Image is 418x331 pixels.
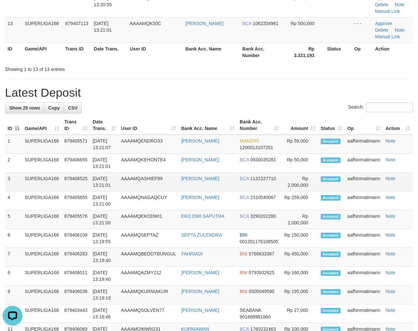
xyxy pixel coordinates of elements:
td: SUPERLIGA168 [22,304,62,323]
input: Search: [366,102,413,112]
td: SUPERLIGA168 [22,154,62,173]
span: MANDIRI [240,138,259,144]
span: Show 25 rows [9,105,40,111]
td: [DATE] 13:21:01 [90,154,119,173]
a: Note [386,289,396,294]
a: CSV [64,102,82,114]
span: Accepted [321,251,341,257]
label: Search: [348,102,413,112]
span: CSV [68,105,78,111]
td: Rp 59,000 [281,135,318,154]
td: [DATE] 13:21:07 [90,135,119,154]
td: 879406655 [62,154,90,173]
span: BRI [240,232,247,238]
td: AAAAMQKURNIAKUR [119,285,179,304]
th: Status [325,43,352,61]
td: 13 [5,17,22,43]
td: 879406283 [62,248,90,267]
td: 879405655 [62,191,90,210]
td: SUPERLIGA168 [22,229,62,248]
th: User ID: activate to sort column ascending [119,116,179,135]
a: [PERSON_NAME] [181,157,219,162]
td: 4 [5,191,22,210]
th: User ID [127,43,183,61]
td: Rp 195,000 [281,285,318,304]
button: Open LiveChat chat widget [3,3,22,22]
span: Accepted [321,176,341,182]
span: BNI [240,289,247,294]
td: aafhinmatimann [345,267,383,285]
td: aafhinmatimann [345,154,383,173]
td: 879405571 [62,135,90,154]
td: 9 [5,285,22,304]
td: SUPERLIGA168 [22,173,62,191]
td: Rp 50,000 [281,154,318,173]
td: 7 [5,248,22,267]
td: - - - [352,17,372,43]
span: Copy 1131327710 to clipboard [250,176,276,181]
td: Rp 259,000 [281,191,318,210]
a: Note [386,157,396,162]
td: 879403443 [62,304,90,323]
span: Rp 500,000 [291,21,315,26]
th: Bank Acc. Name [183,43,240,61]
th: Action: activate to sort column ascending [383,116,413,135]
td: aafhinmatimann [345,285,383,304]
span: 879407113 [65,21,88,26]
th: Game/API: activate to sort column ascending [22,116,62,135]
td: 3 [5,173,22,191]
td: 5 [5,210,22,229]
td: [DATE] 13:21:01 [90,173,119,191]
span: Copy 5766633367 to clipboard [249,251,275,256]
td: AAAAMQAZMY212 [119,267,179,285]
th: Action [372,43,413,61]
a: Note [386,308,396,313]
td: SUPERLIGA168 [22,248,62,267]
td: AAAAMQSOLVEN77 [119,304,179,323]
td: aafhinmatimann [345,304,383,323]
a: [PERSON_NAME] [186,21,224,26]
td: Rp 150,000 [281,229,318,248]
td: Rp 160,000 [281,267,318,285]
td: Rp 2,000,000 [281,173,318,191]
td: 2 [5,154,22,173]
td: AAAAMQNAGAQCUY [119,191,179,210]
a: Note [386,195,396,200]
span: BCA [240,195,249,200]
a: [PERSON_NAME] [181,270,219,275]
span: BCA [240,214,249,219]
a: Manual Link [375,9,400,14]
span: Accepted [321,214,341,219]
td: aafhinmatimann [345,248,383,267]
span: Copy 901668981860 to clipboard [240,314,270,319]
span: BCA [242,21,252,26]
span: SEABANK [240,308,261,313]
a: Note [386,138,396,144]
span: Copy 0830035281 to clipboard [250,157,276,162]
a: FAHRIADI [181,251,203,256]
td: aafhinmatimann [345,173,383,191]
span: Copy 1200013107201 to clipboard [240,145,273,150]
td: AAAAMQEKODWI1 [119,210,179,229]
td: AAAAMQSEPTAZ [119,229,179,248]
th: Op [352,43,372,61]
a: [PERSON_NAME] [181,176,219,181]
a: Note [386,176,396,181]
a: Delete [375,27,388,33]
span: Copy 001201176108505 to clipboard [240,239,278,244]
a: Approve [375,21,392,26]
td: aafhinmatimann [345,191,383,210]
span: Accepted [321,139,341,144]
a: Note [386,251,396,256]
th: Trans ID [63,43,91,61]
a: SEPTA ZULENDRA [181,232,222,238]
a: Note [395,2,405,7]
td: SUPERLIGA168 [22,267,62,285]
a: Manual Link [375,34,400,39]
span: BCA [240,176,249,181]
th: Rp 3.331.193 [285,43,325,61]
h1: Latest Deposit [5,86,413,99]
th: Op: activate to sort column ascending [345,116,383,135]
th: Bank Acc. Number [240,43,285,61]
a: [PERSON_NAME] [181,308,219,313]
